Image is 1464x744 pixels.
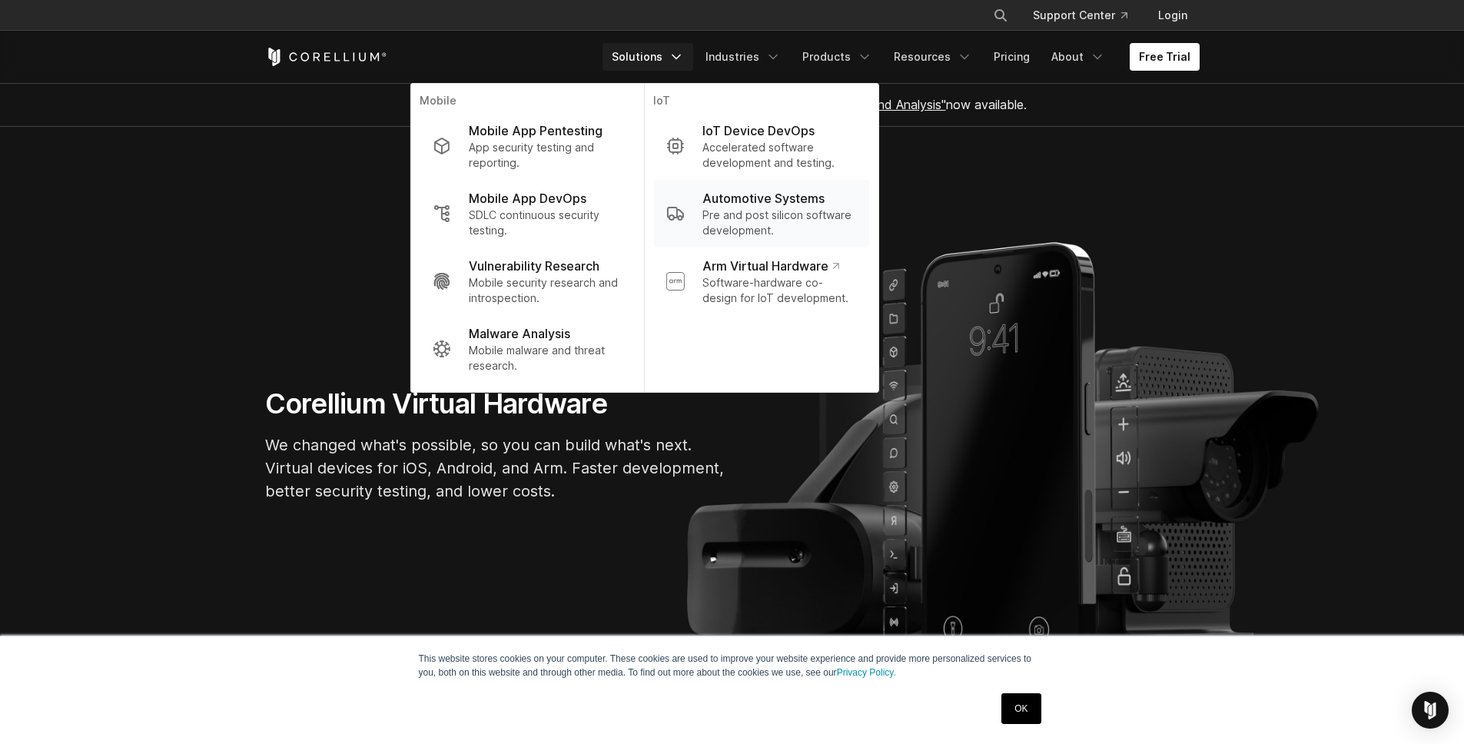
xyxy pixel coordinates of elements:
a: About [1042,43,1114,71]
button: Search [987,2,1014,29]
p: Arm Virtual Hardware [702,257,838,275]
p: Mobile security research and introspection. [469,275,622,306]
a: Automotive Systems Pre and post silicon software development. [653,180,868,247]
div: Navigation Menu [603,43,1200,71]
p: IoT Device DevOps [702,121,815,140]
a: OK [1001,693,1041,724]
div: Navigation Menu [974,2,1200,29]
a: Resources [885,43,981,71]
p: We changed what's possible, so you can build what's next. Virtual devices for iOS, Android, and A... [265,433,726,503]
p: Vulnerability Research [469,257,599,275]
p: Mobile App DevOps [469,189,586,208]
p: Accelerated software development and testing. [702,140,856,171]
a: Malware Analysis Mobile malware and threat research. [420,315,634,383]
a: Login [1146,2,1200,29]
a: Mobile App DevOps SDLC continuous security testing. [420,180,634,247]
p: Mobile malware and threat research. [469,343,622,374]
p: Software-hardware co-design for IoT development. [702,275,856,306]
h1: Corellium Virtual Hardware [265,387,726,421]
a: Mobile App Pentesting App security testing and reporting. [420,112,634,180]
a: Privacy Policy. [837,667,896,678]
p: Malware Analysis [469,324,570,343]
a: Free Trial [1130,43,1200,71]
a: Arm Virtual Hardware Software-hardware co-design for IoT development. [653,247,868,315]
p: App security testing and reporting. [469,140,622,171]
a: Support Center [1021,2,1140,29]
p: IoT [653,93,868,112]
p: Mobile App Pentesting [469,121,603,140]
a: Industries [696,43,790,71]
a: Pricing [984,43,1039,71]
a: IoT Device DevOps Accelerated software development and testing. [653,112,868,180]
a: Solutions [603,43,693,71]
a: Products [793,43,881,71]
a: Corellium Home [265,48,387,66]
p: This website stores cookies on your computer. These cookies are used to improve your website expe... [419,652,1046,679]
div: Open Intercom Messenger [1412,692,1449,729]
p: Mobile [420,93,634,112]
a: Vulnerability Research Mobile security research and introspection. [420,247,634,315]
p: SDLC continuous security testing. [469,208,622,238]
p: Pre and post silicon software development. [702,208,856,238]
p: Automotive Systems [702,189,825,208]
